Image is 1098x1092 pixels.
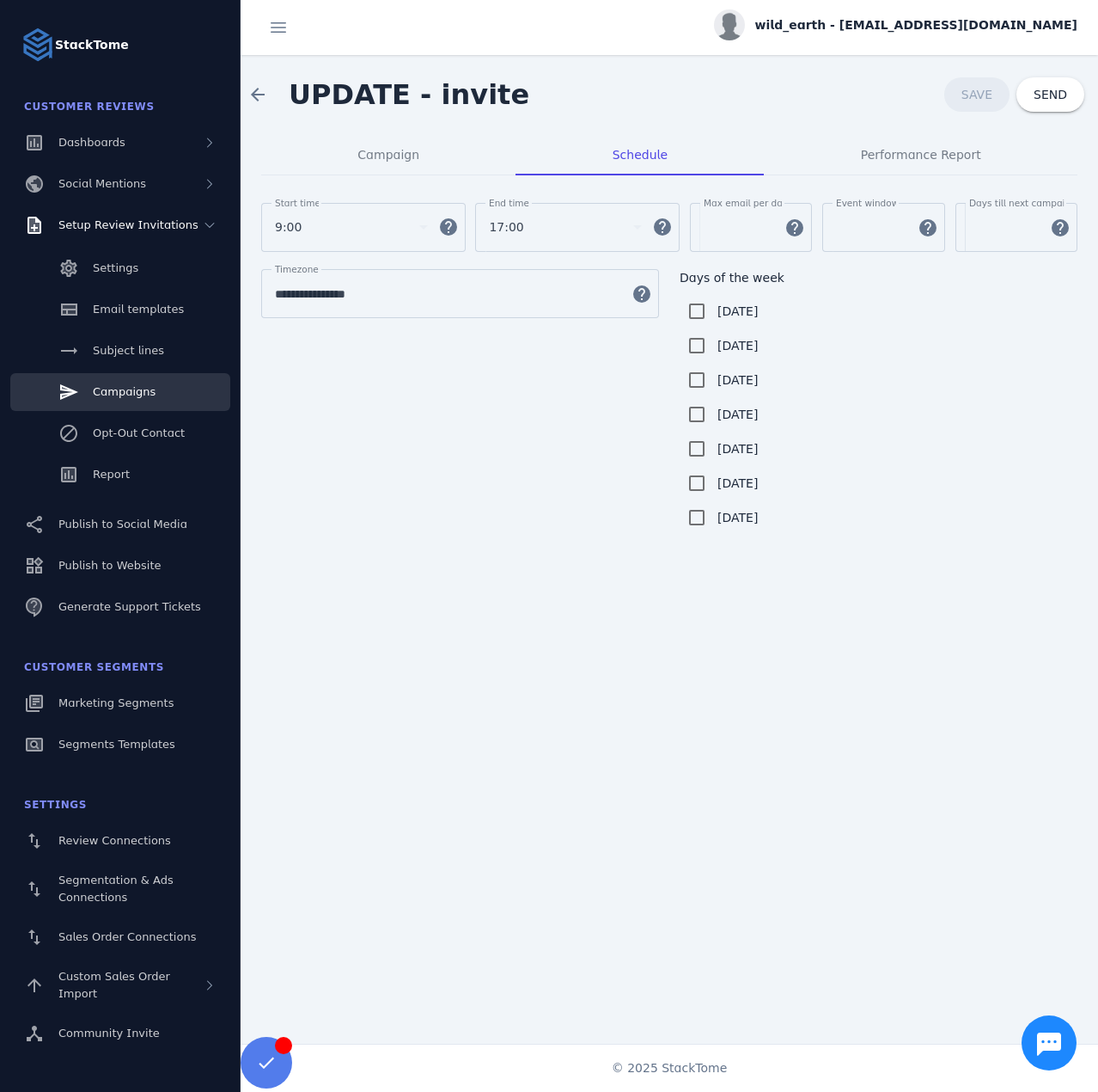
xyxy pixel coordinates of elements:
[24,661,164,673] span: Customer Segments
[58,874,174,904] span: Segmentation & Ads Connections
[836,198,899,208] mat-label: Event window
[24,799,87,811] span: Settings
[93,303,184,316] span: Email templates
[10,918,230,956] a: Sales Order Connections
[704,198,788,208] mat-label: Max email per day
[680,271,784,285] mat-label: Days of the week
[58,970,170,1000] span: Custom Sales Order Import
[93,344,164,357] span: Subject lines
[10,249,230,287] a: Settings
[612,1059,728,1077] span: © 2025 StackTome
[10,414,230,452] a: Opt-Out Contact
[21,28,55,62] img: Logo image
[24,101,155,113] span: Customer Reviews
[10,373,230,411] a: Campaigns
[714,301,758,322] label: [DATE]
[714,9,1077,40] button: wild_earth - [EMAIL_ADDRESS][DOMAIN_NAME]
[58,930,196,943] span: Sales Order Connections
[58,559,161,572] span: Publish to Website
[714,507,758,528] label: [DATE]
[58,177,146,190] span: Social Mentions
[613,149,668,161] span: Schedule
[10,863,230,915] a: Segmentation & Ads Connections
[714,473,758,494] label: [DATE]
[10,291,230,328] a: Email templates
[93,468,130,481] span: Report
[10,456,230,494] a: Report
[10,1015,230,1052] a: Community Invite
[93,261,138,274] span: Settings
[93,385,156,398] span: Campaigns
[10,588,230,626] a: Generate Support Tickets
[714,370,758,390] label: [DATE]
[10,547,230,585] a: Publish to Website
[714,404,758,425] label: [DATE]
[58,738,175,751] span: Segments Templates
[1034,89,1067,101] span: SEND
[10,726,230,764] a: Segments Templates
[275,284,621,304] input: TimeZone
[58,696,174,709] span: Marketing Segments
[275,217,302,237] span: 9:00
[489,217,523,237] span: 17:00
[58,518,187,531] span: Publish to Social Media
[714,335,758,356] label: [DATE]
[58,136,125,149] span: Dashboards
[58,1027,160,1040] span: Community Invite
[714,439,758,459] label: [DATE]
[714,9,745,40] img: profile.jpg
[357,149,419,161] span: Campaign
[10,684,230,722] a: Marketing Segments
[275,264,319,274] mat-label: Timezone
[58,834,171,847] span: Review Connections
[10,822,230,860] a: Review Connections
[489,198,529,208] mat-label: End time
[861,149,981,161] span: Performance Report
[289,78,529,111] span: UPDATE - invite
[58,218,198,231] span: Setup Review Invitations
[755,16,1077,34] span: wild_earth - [EMAIL_ADDRESS][DOMAIN_NAME]
[10,332,230,370] a: Subject lines
[93,426,185,439] span: Opt-Out Contact
[275,198,320,208] mat-label: Start time
[1016,77,1084,112] button: SEND
[55,36,129,54] strong: StackTome
[10,506,230,543] a: Publish to Social Media
[58,600,201,613] span: Generate Support Tickets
